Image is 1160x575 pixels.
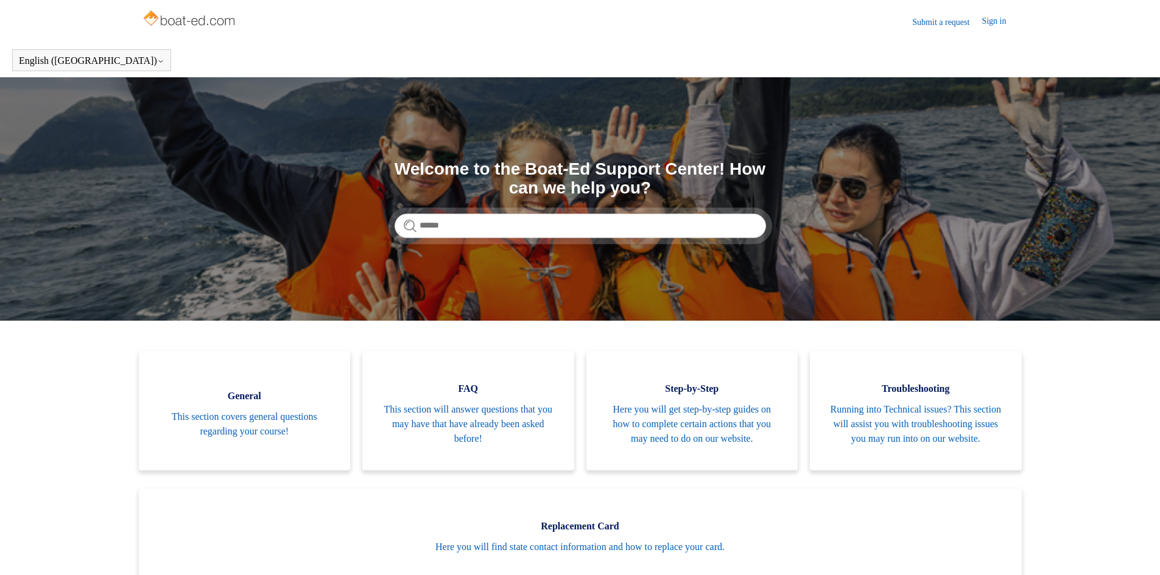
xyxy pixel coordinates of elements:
[912,16,982,29] a: Submit a request
[381,402,556,446] span: This section will answer questions that you may have that have already been asked before!
[362,351,574,470] a: FAQ This section will answer questions that you may have that have already been asked before!
[139,351,351,470] a: General This section covers general questions regarding your course!
[157,540,1004,554] span: Here you will find state contact information and how to replace your card.
[157,519,1004,534] span: Replacement Card
[395,160,766,198] h1: Welcome to the Boat-Ed Support Center! How can we help you?
[605,402,780,446] span: Here you will get step-by-step guides on how to complete certain actions that you may need to do ...
[982,15,1018,29] a: Sign in
[810,351,1022,470] a: Troubleshooting Running into Technical issues? This section will assist you with troubleshooting ...
[395,214,766,238] input: Search
[381,382,556,396] span: FAQ
[19,55,164,66] button: English ([GEOGRAPHIC_DATA])
[605,382,780,396] span: Step-by-Step
[586,351,798,470] a: Step-by-Step Here you will get step-by-step guides on how to complete certain actions that you ma...
[828,382,1004,396] span: Troubleshooting
[157,389,332,403] span: General
[828,402,1004,446] span: Running into Technical issues? This section will assist you with troubleshooting issues you may r...
[157,409,332,439] span: This section covers general questions regarding your course!
[142,7,239,32] img: Boat-Ed Help Center home page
